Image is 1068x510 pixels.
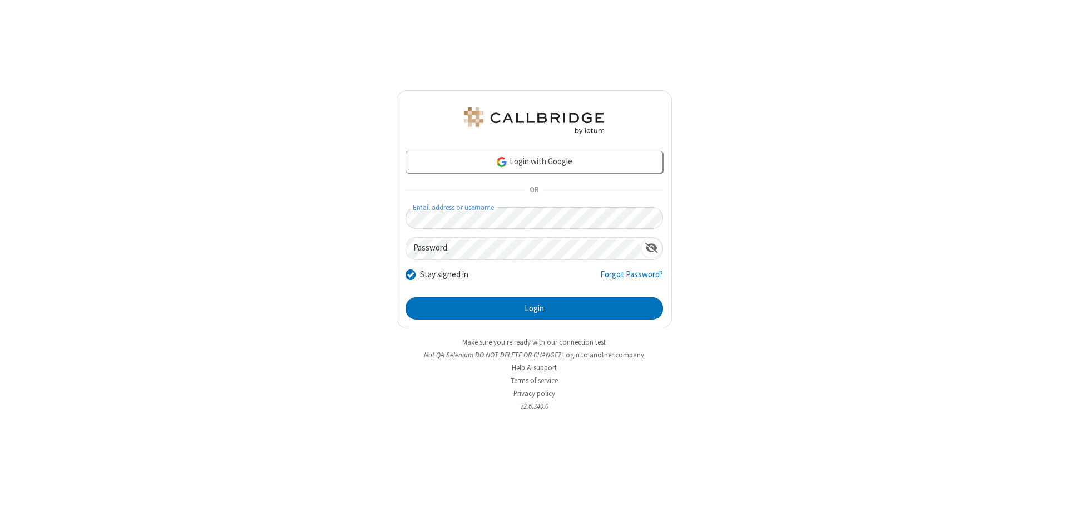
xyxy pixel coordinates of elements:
a: Help & support [512,363,557,372]
li: Not QA Selenium DO NOT DELETE OR CHANGE? [397,350,672,360]
img: QA Selenium DO NOT DELETE OR CHANGE [462,107,606,134]
a: Privacy policy [513,389,555,398]
input: Password [406,238,641,259]
input: Email address or username [406,207,663,229]
a: Forgot Password? [600,268,663,290]
a: Terms of service [511,376,558,385]
span: OR [525,183,543,198]
label: Stay signed in [420,268,468,281]
div: Show password [641,238,662,258]
button: Login to another company [562,350,644,360]
li: v2.6.349.0 [397,401,672,411]
button: Login [406,297,663,320]
a: Login with Google [406,151,663,173]
img: google-icon.png [496,156,508,168]
a: Make sure you're ready with our connection test [462,337,606,347]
